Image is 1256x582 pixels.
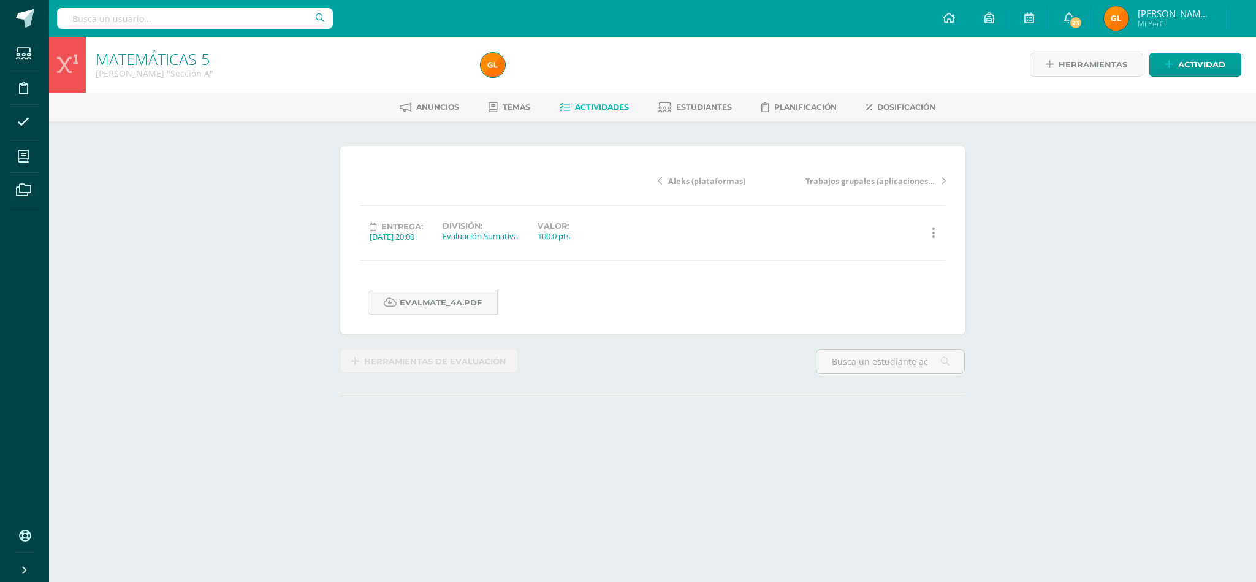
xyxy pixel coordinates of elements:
[370,231,423,242] div: [DATE] 20:00
[658,174,802,186] a: Aleks (plataformas)
[774,102,837,112] span: Planificación
[381,222,423,231] span: Entrega:
[1104,6,1128,31] img: d2cef42ddc62b0eba814593b3d2dc4d6.png
[400,98,459,117] a: Anuncios
[57,8,333,29] input: Busca un usuario...
[1138,7,1211,20] span: [PERSON_NAME] [PERSON_NAME]
[877,102,935,112] span: Dosificación
[1069,16,1083,29] span: 23
[1030,53,1143,77] a: Herramientas
[96,48,210,69] a: MATEMÁTICAS 5
[538,221,570,231] label: Valor:
[1178,53,1225,76] span: Actividad
[761,98,837,117] a: Planificación
[503,102,530,112] span: Temas
[368,291,498,315] a: EvalMate_4A.pdf
[96,67,466,79] div: Quinto Bachillerato 'Sección A'
[1138,18,1211,29] span: Mi Perfil
[364,350,506,373] span: Herramientas de evaluación
[489,98,530,117] a: Temas
[538,231,570,242] div: 100.0 pts
[676,102,732,112] span: Estudiantes
[866,98,935,117] a: Dosificación
[416,102,459,112] span: Anuncios
[481,53,505,77] img: d2cef42ddc62b0eba814593b3d2dc4d6.png
[1149,53,1241,77] a: Actividad
[443,231,518,242] div: Evaluación Sumativa
[96,50,466,67] h1: MATEMÁTICAS 5
[575,102,629,112] span: Actividades
[668,175,745,186] span: Aleks (plataformas)
[1059,53,1127,76] span: Herramientas
[443,221,518,231] label: División:
[560,98,629,117] a: Actividades
[658,98,732,117] a: Estudiantes
[802,174,946,186] a: Trabajos grupales (aplicaciones-inecuaciones, funciones y experimentos)
[816,350,964,373] input: Busca un estudiante aquí...
[805,175,935,186] span: Trabajos grupales (aplicaciones-inecuaciones, funciones y experimentos)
